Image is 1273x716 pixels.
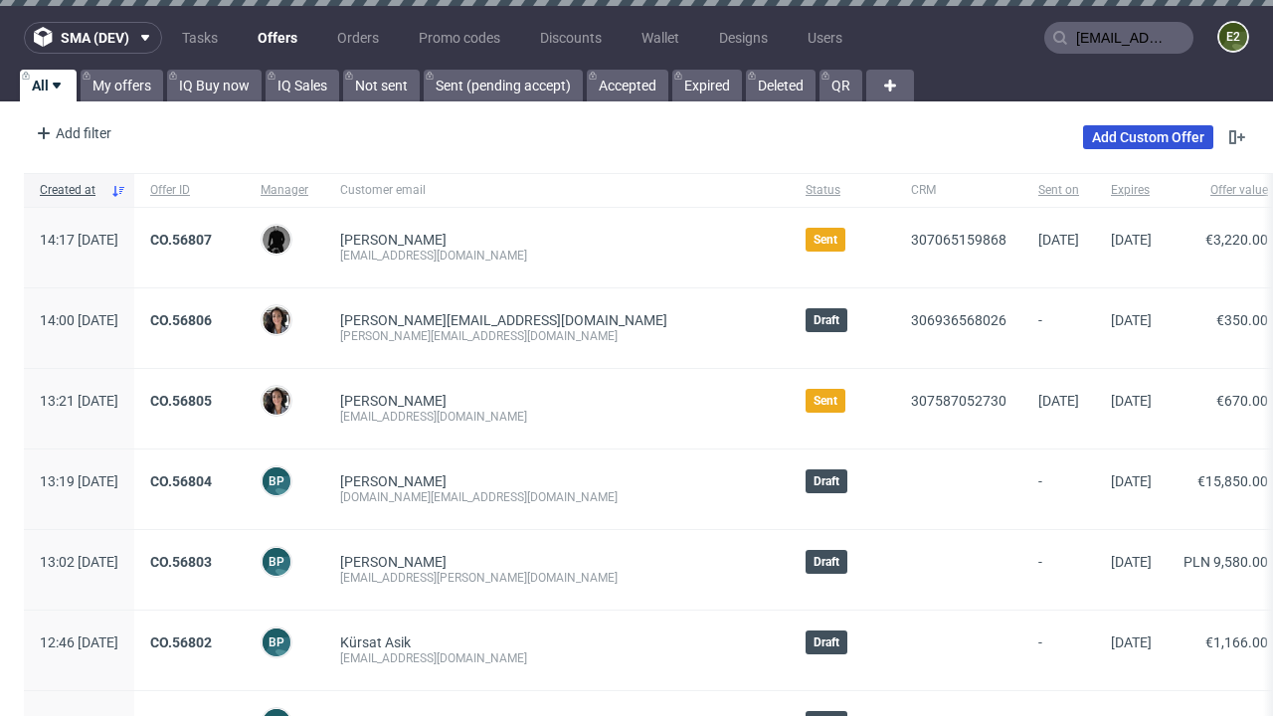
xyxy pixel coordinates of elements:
[1038,473,1079,505] span: -
[340,554,447,570] a: [PERSON_NAME]
[814,312,839,328] span: Draft
[340,634,411,650] a: Kürsat Asik
[266,70,339,101] a: IQ Sales
[911,393,1006,409] a: 307587052730
[263,548,290,576] figcaption: BP
[1111,473,1152,489] span: [DATE]
[150,312,212,328] a: CO.56806
[407,22,512,54] a: Promo codes
[81,70,163,101] a: My offers
[1205,634,1268,650] span: €1,166.00
[340,650,774,666] div: [EMAIL_ADDRESS][DOMAIN_NAME]
[814,393,837,409] span: Sent
[150,393,212,409] a: CO.56805
[1038,554,1079,586] span: -
[672,70,742,101] a: Expired
[1216,312,1268,328] span: €350.00
[1111,312,1152,328] span: [DATE]
[263,306,290,334] img: Moreno Martinez Cristina
[20,70,77,101] a: All
[746,70,816,101] a: Deleted
[170,22,230,54] a: Tasks
[630,22,691,54] a: Wallet
[340,473,447,489] a: [PERSON_NAME]
[806,182,879,199] span: Status
[340,393,447,409] a: [PERSON_NAME]
[167,70,262,101] a: IQ Buy now
[587,70,668,101] a: Accepted
[1111,182,1152,199] span: Expires
[40,393,118,409] span: 13:21 [DATE]
[340,570,774,586] div: [EMAIL_ADDRESS][PERSON_NAME][DOMAIN_NAME]
[707,22,780,54] a: Designs
[340,182,774,199] span: Customer email
[261,182,308,199] span: Manager
[150,232,212,248] a: CO.56807
[263,467,290,495] figcaption: BP
[424,70,583,101] a: Sent (pending accept)
[1219,23,1247,51] figcaption: e2
[1205,232,1268,248] span: €3,220.00
[40,554,118,570] span: 13:02 [DATE]
[814,634,839,650] span: Draft
[1038,312,1079,344] span: -
[1111,232,1152,248] span: [DATE]
[150,634,212,650] a: CO.56802
[1038,393,1079,409] span: [DATE]
[263,387,290,415] img: Moreno Martinez Cristina
[796,22,854,54] a: Users
[40,473,118,489] span: 13:19 [DATE]
[819,70,862,101] a: QR
[911,182,1006,199] span: CRM
[28,117,115,149] div: Add filter
[528,22,614,54] a: Discounts
[24,22,162,54] button: sma (dev)
[1111,634,1152,650] span: [DATE]
[343,70,420,101] a: Not sent
[61,31,129,45] span: sma (dev)
[150,473,212,489] a: CO.56804
[814,473,839,489] span: Draft
[40,312,118,328] span: 14:00 [DATE]
[1183,554,1268,570] span: PLN 9,580.00
[340,489,774,505] div: [DOMAIN_NAME][EMAIL_ADDRESS][DOMAIN_NAME]
[1197,473,1268,489] span: €15,850.00
[1038,232,1079,248] span: [DATE]
[814,232,837,248] span: Sent
[1111,554,1152,570] span: [DATE]
[150,182,229,199] span: Offer ID
[150,554,212,570] a: CO.56803
[1183,182,1268,199] span: Offer value
[911,312,1006,328] a: 306936568026
[340,312,667,328] span: [PERSON_NAME][EMAIL_ADDRESS][DOMAIN_NAME]
[340,328,774,344] div: [PERSON_NAME][EMAIL_ADDRESS][DOMAIN_NAME]
[340,248,774,264] div: [EMAIL_ADDRESS][DOMAIN_NAME]
[263,628,290,656] figcaption: BP
[40,182,102,199] span: Created at
[263,226,290,254] img: Dawid Urbanowicz
[40,232,118,248] span: 14:17 [DATE]
[1083,125,1213,149] a: Add Custom Offer
[1038,634,1079,666] span: -
[911,232,1006,248] a: 307065159868
[1111,393,1152,409] span: [DATE]
[340,409,774,425] div: [EMAIL_ADDRESS][DOMAIN_NAME]
[40,634,118,650] span: 12:46 [DATE]
[1216,393,1268,409] span: €670.00
[1038,182,1079,199] span: Sent on
[246,22,309,54] a: Offers
[814,554,839,570] span: Draft
[325,22,391,54] a: Orders
[340,232,447,248] a: [PERSON_NAME]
